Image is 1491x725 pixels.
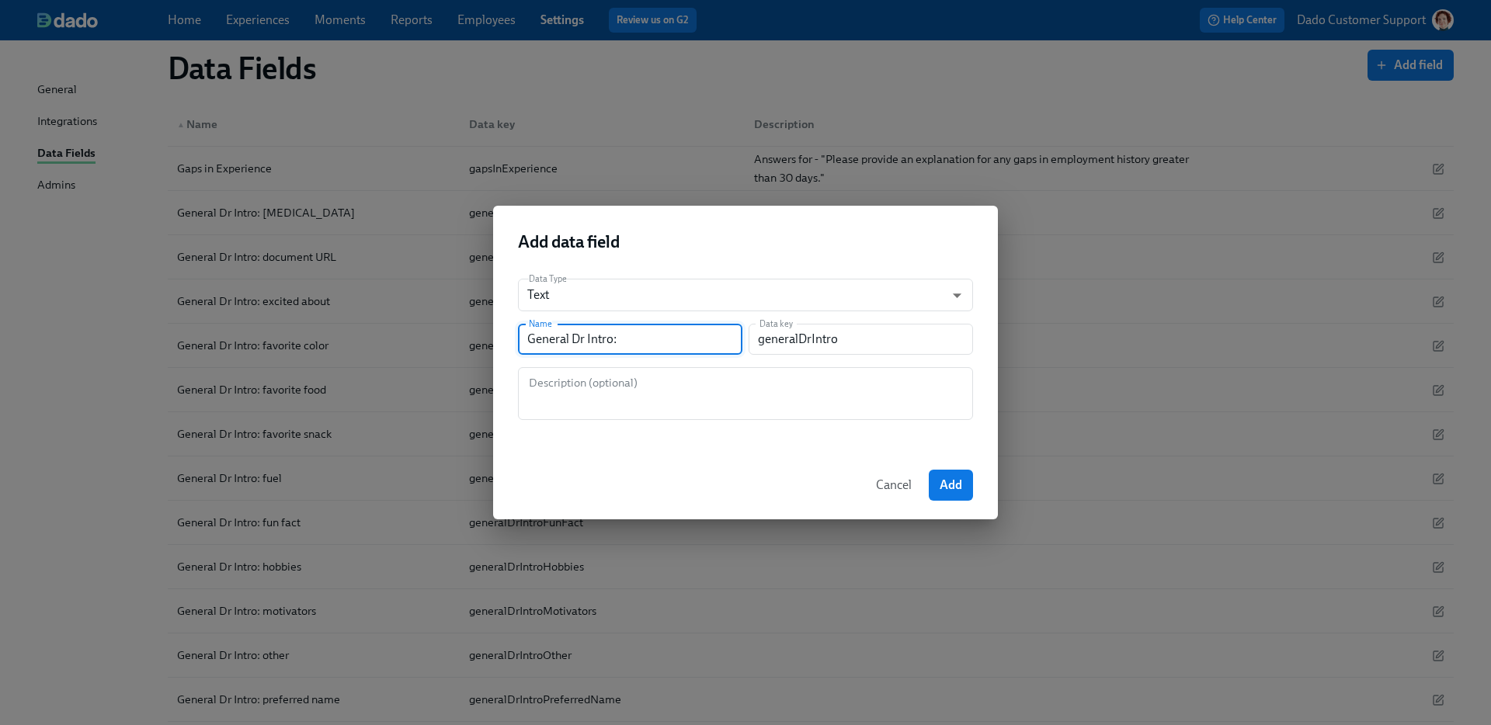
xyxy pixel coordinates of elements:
span: Cancel [876,477,912,493]
div: Text [518,279,973,311]
h2: Add data field [518,231,973,254]
span: Add [940,477,962,493]
button: Cancel [865,470,923,501]
button: Add [929,470,973,501]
